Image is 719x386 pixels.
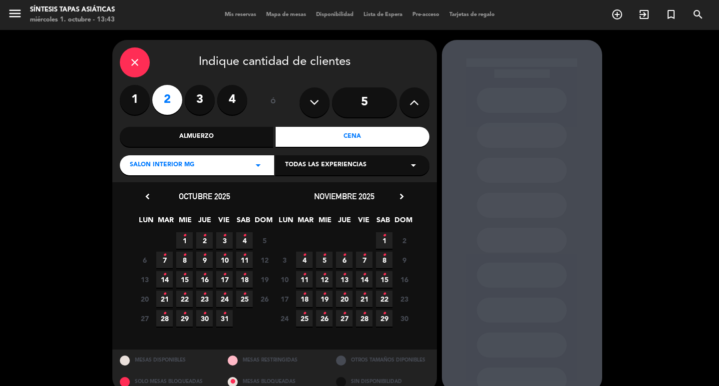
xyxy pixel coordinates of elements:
[176,291,193,307] span: 22
[343,286,346,302] i: •
[382,247,386,263] i: •
[176,271,193,288] span: 15
[216,214,232,231] span: VIE
[407,12,444,17] span: Pre-acceso
[236,271,253,288] span: 18
[692,8,704,20] i: search
[382,267,386,283] i: •
[196,214,213,231] span: JUE
[343,306,346,322] i: •
[220,350,329,371] div: MESAS RESTRINGIDAS
[396,291,412,307] span: 23
[375,214,391,231] span: SAB
[196,310,213,327] span: 30
[196,232,213,249] span: 2
[376,232,392,249] span: 1
[303,267,306,283] i: •
[152,85,182,115] label: 2
[303,286,306,302] i: •
[323,267,326,283] i: •
[223,267,226,283] i: •
[176,232,193,249] span: 1
[311,12,359,17] span: Disponibilidad
[136,252,153,268] span: 6
[216,252,233,268] span: 10
[179,191,230,201] span: octubre 2025
[255,214,271,231] span: DOM
[196,252,213,268] span: 9
[356,310,372,327] span: 28
[394,214,411,231] span: DOM
[223,286,226,302] i: •
[256,291,273,307] span: 26
[376,291,392,307] span: 22
[316,310,333,327] span: 26
[314,191,374,201] span: noviembre 2025
[235,214,252,231] span: SAB
[297,214,314,231] span: MAR
[7,6,22,24] button: menu
[362,267,366,283] i: •
[316,252,333,268] span: 5
[362,306,366,322] i: •
[276,291,293,307] span: 17
[296,252,313,268] span: 4
[136,310,153,327] span: 27
[611,8,623,20] i: add_circle_outline
[396,252,412,268] span: 9
[303,306,306,322] i: •
[243,228,246,244] i: •
[316,291,333,307] span: 19
[343,267,346,283] i: •
[196,271,213,288] span: 16
[336,214,353,231] span: JUE
[336,310,353,327] span: 27
[183,247,186,263] i: •
[7,6,22,21] i: menu
[362,286,366,302] i: •
[276,271,293,288] span: 10
[156,252,173,268] span: 7
[203,228,206,244] i: •
[216,271,233,288] span: 17
[138,214,154,231] span: LUN
[396,310,412,327] span: 30
[278,214,294,231] span: LUN
[216,310,233,327] span: 31
[252,159,264,171] i: arrow_drop_down
[323,247,326,263] i: •
[216,232,233,249] span: 3
[276,310,293,327] span: 24
[243,286,246,302] i: •
[329,350,437,371] div: OTROS TAMAÑOS DIPONIBLES
[156,291,173,307] span: 21
[196,291,213,307] span: 23
[376,310,392,327] span: 29
[163,267,166,283] i: •
[396,191,407,202] i: chevron_right
[356,214,372,231] span: VIE
[203,267,206,283] i: •
[382,286,386,302] i: •
[236,291,253,307] span: 25
[157,214,174,231] span: MAR
[30,5,115,15] div: Síntesis Tapas Asiáticas
[261,12,311,17] span: Mapa de mesas
[359,12,407,17] span: Lista de Espera
[303,247,306,263] i: •
[396,232,412,249] span: 2
[223,247,226,263] i: •
[236,252,253,268] span: 11
[323,286,326,302] i: •
[376,252,392,268] span: 8
[183,306,186,322] i: •
[163,286,166,302] i: •
[216,291,233,307] span: 24
[120,47,429,77] div: Indique cantidad de clientes
[112,350,221,371] div: MESAS DISPONIBLES
[276,252,293,268] span: 3
[156,271,173,288] span: 14
[638,8,650,20] i: exit_to_app
[343,247,346,263] i: •
[136,271,153,288] span: 13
